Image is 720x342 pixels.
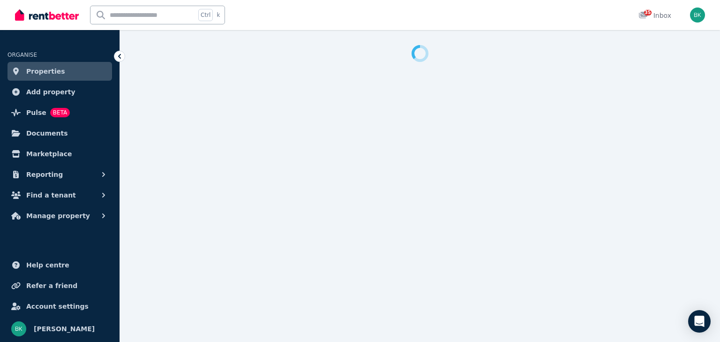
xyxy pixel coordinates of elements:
[15,8,79,22] img: RentBetter
[7,52,37,58] span: ORGANISE
[7,256,112,274] a: Help centre
[638,11,671,20] div: Inbox
[7,165,112,184] button: Reporting
[688,310,711,333] div: Open Intercom Messenger
[7,186,112,205] button: Find a tenant
[217,11,220,19] span: k
[26,210,90,221] span: Manage property
[7,206,112,225] button: Manage property
[26,148,72,160] span: Marketplace
[26,301,89,312] span: Account settings
[26,259,69,271] span: Help centre
[50,108,70,117] span: BETA
[11,321,26,336] img: bella karapetian
[26,190,76,201] span: Find a tenant
[34,323,95,334] span: [PERSON_NAME]
[7,124,112,143] a: Documents
[26,86,75,98] span: Add property
[198,9,213,21] span: Ctrl
[7,83,112,101] a: Add property
[26,169,63,180] span: Reporting
[26,107,46,118] span: Pulse
[690,8,705,23] img: bella karapetian
[7,297,112,316] a: Account settings
[7,276,112,295] a: Refer a friend
[26,66,65,77] span: Properties
[26,280,77,291] span: Refer a friend
[644,10,652,15] span: 35
[7,103,112,122] a: PulseBETA
[7,144,112,163] a: Marketplace
[7,62,112,81] a: Properties
[26,128,68,139] span: Documents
